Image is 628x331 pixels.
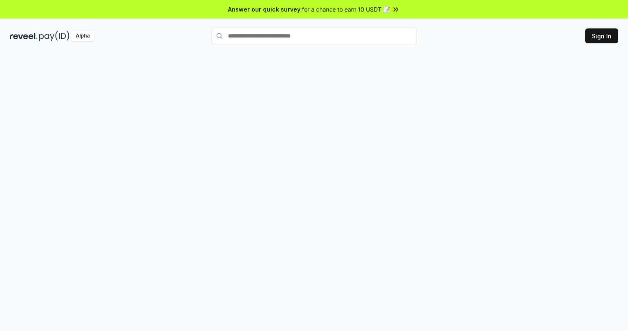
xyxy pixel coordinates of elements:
button: Sign In [585,28,618,43]
img: pay_id [39,31,70,41]
span: Answer our quick survey [228,5,300,14]
img: reveel_dark [10,31,37,41]
div: Alpha [71,31,94,41]
span: for a chance to earn 10 USDT 📝 [302,5,390,14]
